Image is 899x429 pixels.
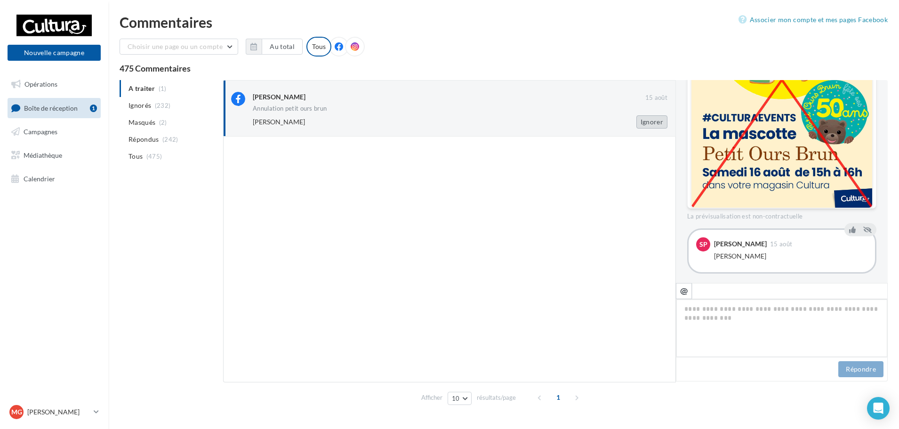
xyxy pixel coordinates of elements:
a: Campagnes [6,122,103,142]
div: Open Intercom Messenger [867,397,890,420]
button: 10 [448,392,472,405]
span: (2) [159,119,167,126]
a: Associer mon compte et mes pages Facebook [738,14,888,25]
a: Opérations [6,74,103,94]
span: 1 [551,390,566,405]
div: [PERSON_NAME] [253,92,305,102]
i: @ [680,286,688,295]
button: Ignorer [636,115,667,129]
span: Masqués [128,118,155,127]
span: [PERSON_NAME] [253,118,305,126]
span: (475) [146,153,162,160]
div: 475 Commentaires [120,64,888,73]
button: Au total [246,39,303,55]
span: Afficher [421,393,442,402]
div: Commentaires [120,15,888,29]
div: Annulation petit ours brun [253,105,327,112]
span: résultats/page [477,393,516,402]
button: @ [676,283,692,299]
span: Choisir une page ou un compte [128,42,223,50]
span: 10 [452,395,460,402]
span: (232) [155,102,171,109]
span: 15 août [645,94,667,102]
span: MG [11,407,22,417]
a: Calendrier [6,169,103,189]
div: 1 [90,105,97,112]
span: Tous [128,152,143,161]
div: [PERSON_NAME] [714,241,767,247]
a: MG [PERSON_NAME] [8,403,101,421]
p: [PERSON_NAME] [27,407,90,417]
span: Sp [699,240,707,249]
span: Boîte de réception [24,104,78,112]
button: Nouvelle campagne [8,45,101,61]
div: Tous [306,37,331,57]
a: Boîte de réception1 [6,98,103,118]
span: Médiathèque [24,151,62,159]
span: 15 août [770,241,792,247]
div: [PERSON_NAME] [714,251,867,261]
span: Répondus [128,135,159,144]
span: (242) [162,136,178,143]
button: Choisir une page ou un compte [120,39,238,55]
span: Ignorés [128,101,151,110]
span: Opérations [24,80,57,88]
button: Répondre [838,361,883,377]
button: Au total [262,39,303,55]
span: Calendrier [24,174,55,182]
div: La prévisualisation est non-contractuelle [687,209,876,221]
span: Campagnes [24,128,57,136]
a: Médiathèque [6,146,103,165]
